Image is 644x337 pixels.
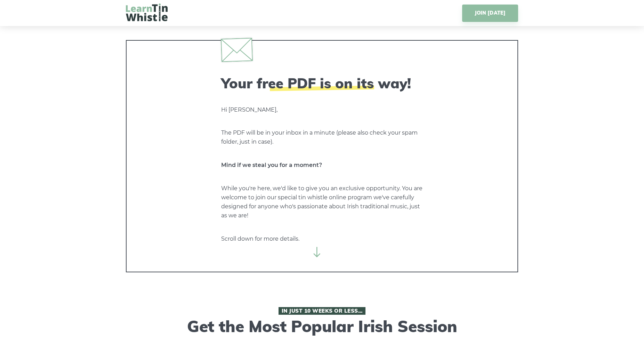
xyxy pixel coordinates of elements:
[221,184,423,220] p: While you're here, we'd like to give you an exclusive opportunity. You are welcome to join our sp...
[221,128,423,146] p: The PDF will be in your inbox in a minute (please also check your spam folder, just in case).
[221,234,423,243] p: Scroll down for more details.
[279,307,365,315] span: In Just 10 Weeks or Less…
[221,105,423,114] p: Hi [PERSON_NAME],
[126,3,168,21] img: LearnTinWhistle.com
[221,75,423,91] h2: Your free PDF is on its way!
[221,162,322,168] strong: Mind if we steal you for a moment?
[462,5,518,22] a: JOIN [DATE]
[221,38,253,62] img: envelope.svg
